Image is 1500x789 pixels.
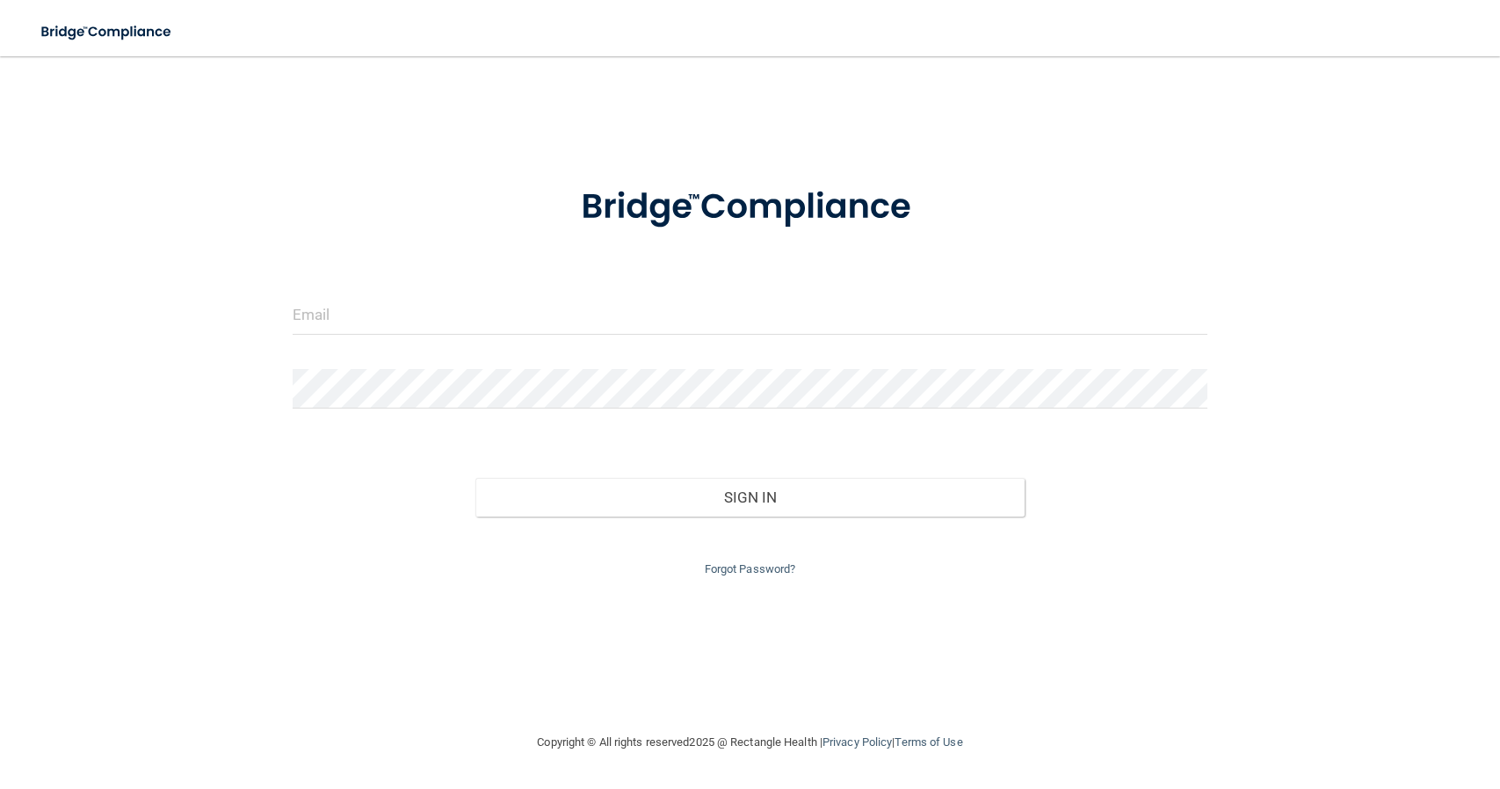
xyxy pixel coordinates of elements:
[430,714,1071,771] div: Copyright © All rights reserved 2025 @ Rectangle Health | |
[475,478,1025,517] button: Sign In
[293,295,1207,335] input: Email
[895,735,962,749] a: Terms of Use
[26,14,188,50] img: bridge_compliance_login_screen.278c3ca4.svg
[822,735,892,749] a: Privacy Policy
[705,562,796,575] a: Forgot Password?
[545,162,954,253] img: bridge_compliance_login_screen.278c3ca4.svg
